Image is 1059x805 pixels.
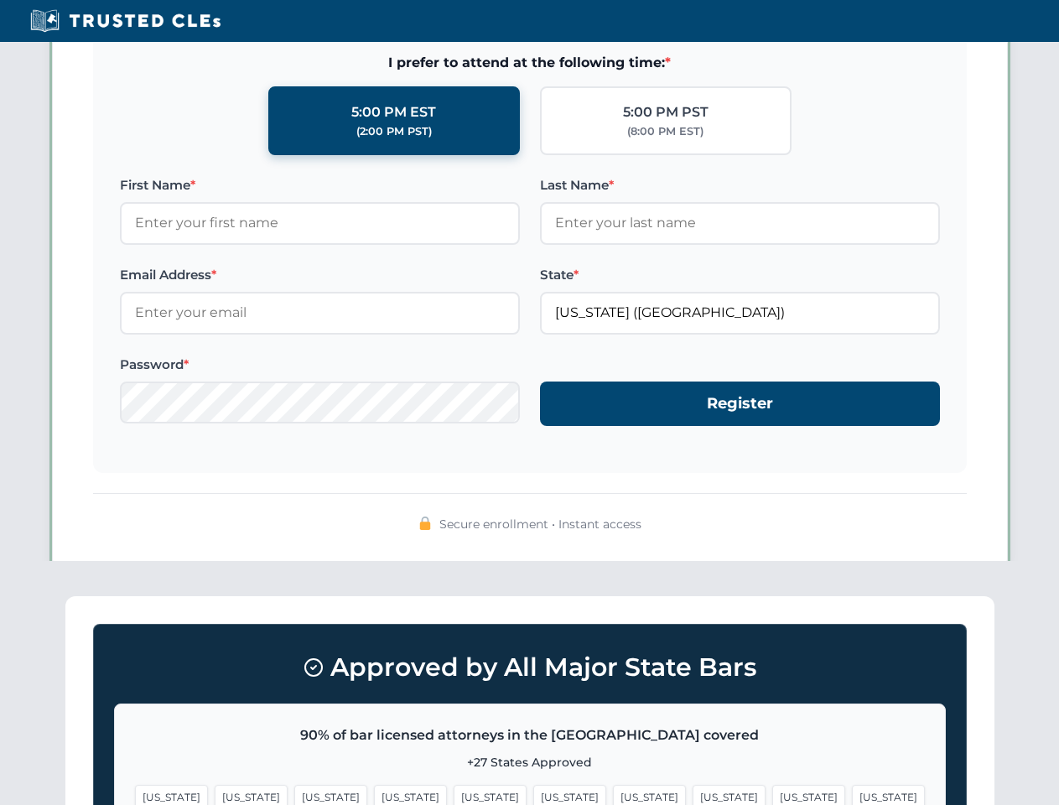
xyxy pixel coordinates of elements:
[120,202,520,244] input: Enter your first name
[540,265,940,285] label: State
[120,52,940,74] span: I prefer to attend at the following time:
[540,175,940,195] label: Last Name
[418,517,432,530] img: 🔒
[135,753,925,771] p: +27 States Approved
[351,101,436,123] div: 5:00 PM EST
[120,292,520,334] input: Enter your email
[120,265,520,285] label: Email Address
[439,515,641,533] span: Secure enrollment • Instant access
[120,355,520,375] label: Password
[623,101,709,123] div: 5:00 PM PST
[114,645,946,690] h3: Approved by All Major State Bars
[356,123,432,140] div: (2:00 PM PST)
[120,175,520,195] label: First Name
[540,382,940,426] button: Register
[540,292,940,334] input: Florida (FL)
[627,123,703,140] div: (8:00 PM EST)
[135,724,925,746] p: 90% of bar licensed attorneys in the [GEOGRAPHIC_DATA] covered
[25,8,226,34] img: Trusted CLEs
[540,202,940,244] input: Enter your last name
